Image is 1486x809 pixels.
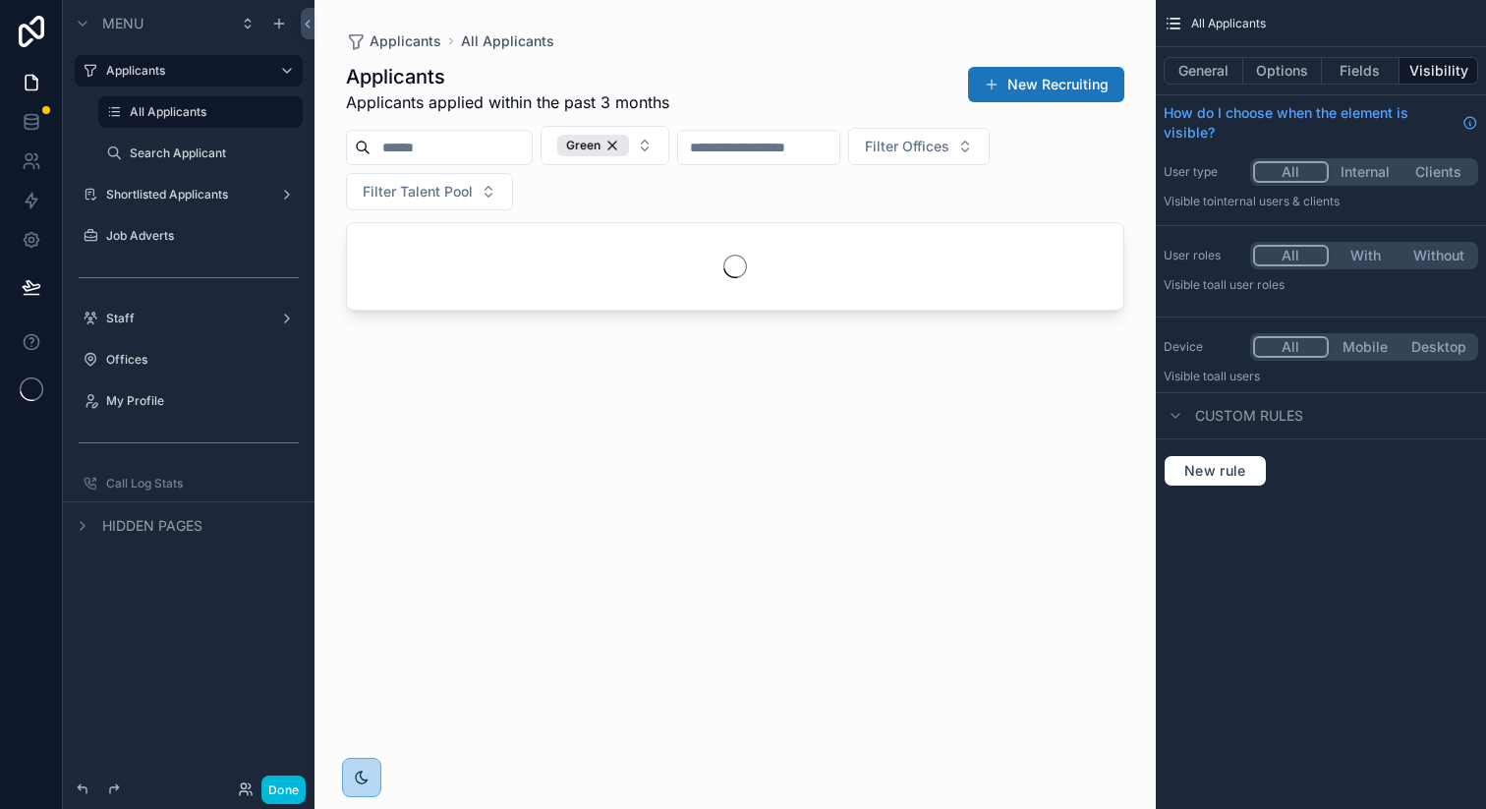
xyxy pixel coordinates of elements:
label: Device [1164,339,1242,355]
p: Visible to [1164,369,1478,384]
label: Job Adverts [106,228,291,244]
button: Mobile [1329,336,1402,358]
span: All Applicants [1191,16,1266,31]
label: Offices [106,352,291,368]
label: All Applicants [130,104,291,120]
label: Shortlisted Applicants [106,187,263,202]
button: With [1329,245,1402,266]
span: Menu [102,14,143,33]
label: User type [1164,164,1242,180]
label: Call Log Stats [106,476,291,491]
button: Done [261,776,306,804]
span: Hidden pages [102,516,202,536]
button: Without [1401,245,1475,266]
p: Visible to [1164,194,1478,209]
span: New rule [1176,462,1254,480]
button: All [1253,161,1329,183]
button: Desktop [1401,336,1475,358]
label: Search Applicant [130,145,291,161]
span: Custom rules [1195,406,1303,426]
span: How do I choose when the element is visible? [1164,103,1455,143]
button: General [1164,57,1243,85]
button: All [1253,336,1329,358]
button: New rule [1164,455,1267,487]
label: My Profile [106,393,291,409]
p: Visible to [1164,277,1478,293]
span: All user roles [1214,277,1285,292]
label: Staff [106,311,263,326]
button: Internal [1329,161,1402,183]
span: all users [1214,369,1260,383]
button: Fields [1322,57,1400,85]
a: How do I choose when the element is visible? [1164,103,1478,143]
button: Visibility [1400,57,1478,85]
label: User roles [1164,248,1242,263]
button: Options [1243,57,1322,85]
button: All [1253,245,1329,266]
label: Applicants [106,63,263,79]
button: Clients [1401,161,1475,183]
span: Internal users & clients [1214,194,1340,208]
